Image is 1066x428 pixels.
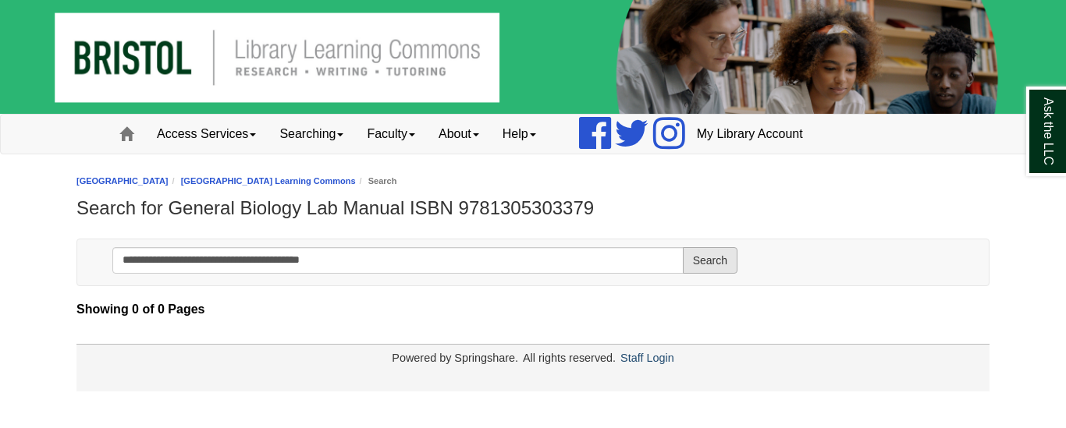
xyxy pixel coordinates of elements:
[389,352,521,364] div: Powered by Springshare.
[76,197,990,219] h1: Search for General Biology Lab Manual ISBN 9781305303379
[620,352,674,364] a: Staff Login
[76,299,990,320] strong: Showing 0 of 0 Pages
[181,176,356,186] a: [GEOGRAPHIC_DATA] Learning Commons
[145,115,268,154] a: Access Services
[268,115,355,154] a: Searching
[355,115,427,154] a: Faculty
[683,247,737,274] button: Search
[491,115,548,154] a: Help
[76,176,169,186] a: [GEOGRAPHIC_DATA]
[521,352,618,364] div: All rights reserved.
[356,174,397,189] li: Search
[76,174,990,189] nav: breadcrumb
[685,115,815,154] a: My Library Account
[427,115,491,154] a: About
